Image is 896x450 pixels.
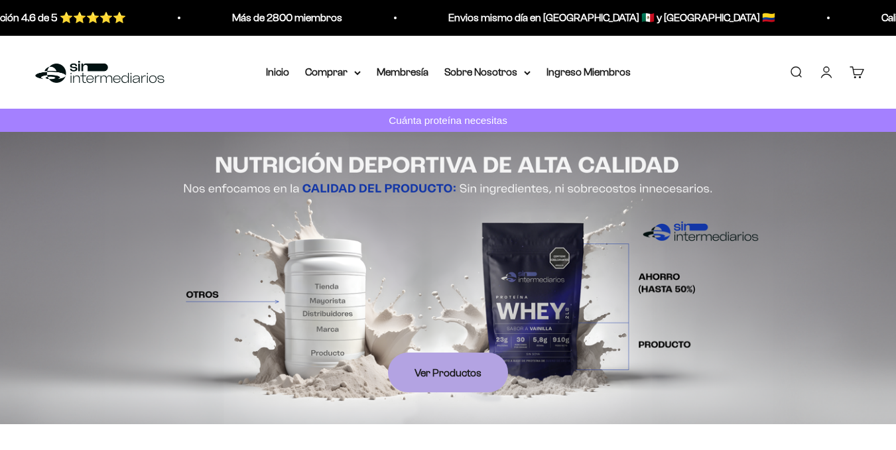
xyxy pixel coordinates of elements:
summary: Comprar [305,64,361,81]
a: Inicio [266,66,289,78]
a: Ingreso Miembros [546,66,631,78]
a: Ver Productos [388,353,508,392]
p: Más de 2800 miembros [228,9,338,27]
summary: Sobre Nosotros [444,64,531,81]
p: Cuánta proteína necesitas [385,112,511,129]
p: Envios mismo día en [GEOGRAPHIC_DATA] 🇲🇽 y [GEOGRAPHIC_DATA] 🇨🇴 [444,9,771,27]
a: Membresía [377,66,428,78]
